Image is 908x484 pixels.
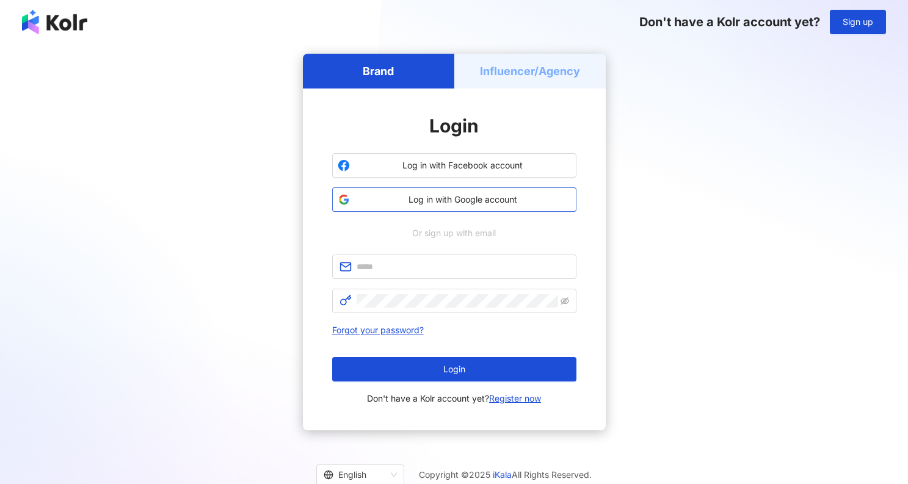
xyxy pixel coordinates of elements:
span: Don't have a Kolr account yet? [367,391,541,406]
img: logo [22,10,87,34]
span: Login [429,115,479,137]
span: Don't have a Kolr account yet? [639,15,820,29]
button: Login [332,357,576,381]
h5: Influencer/Agency [480,63,580,79]
button: Log in with Facebook account [332,153,576,178]
button: Sign up [830,10,886,34]
button: Log in with Google account [332,187,576,212]
span: Sign up [843,17,873,27]
span: Copyright © 2025 All Rights Reserved. [419,468,592,482]
a: Register now [489,393,541,403]
a: Forgot your password? [332,325,424,335]
span: Login [443,364,465,374]
span: Or sign up with email [404,226,504,240]
span: Log in with Google account [355,193,571,206]
h5: Brand [363,63,394,79]
span: Log in with Facebook account [355,159,571,172]
span: eye-invisible [561,297,569,305]
a: iKala [493,469,512,480]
